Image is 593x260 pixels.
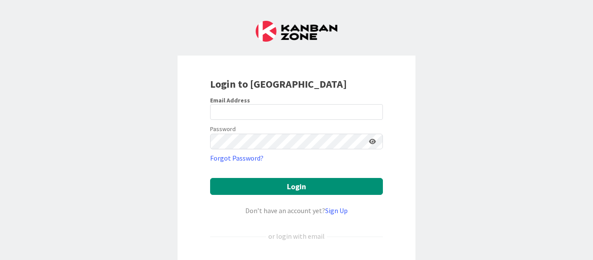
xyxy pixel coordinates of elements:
b: Login to [GEOGRAPHIC_DATA] [210,77,347,91]
div: Don’t have an account yet? [210,205,383,216]
div: or login with email [266,231,327,241]
a: Forgot Password? [210,153,264,163]
a: Sign Up [325,206,348,215]
button: Login [210,178,383,195]
img: Kanban Zone [256,21,337,42]
label: Password [210,125,236,134]
label: Email Address [210,96,250,104]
